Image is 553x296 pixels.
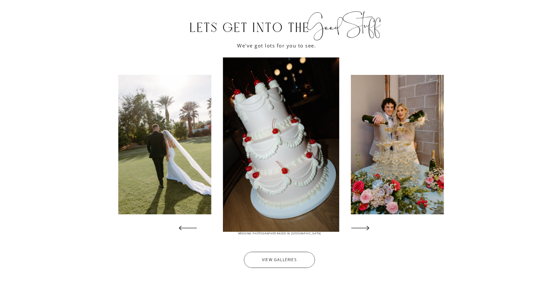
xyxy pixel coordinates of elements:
h2: LETS GET INTO THE [142,16,357,37]
img: Bride and Groom walk off after wedding ceremony in Austin Texas [118,75,211,214]
p: We've got lots for you to see. [204,41,349,50]
img: Bride and Groom pouring champagne on a champagne tower [351,75,444,214]
nav: Wedding Photographer Based in [GEOGRAPHIC_DATA] [231,232,329,237]
a: view galleries [249,258,310,262]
